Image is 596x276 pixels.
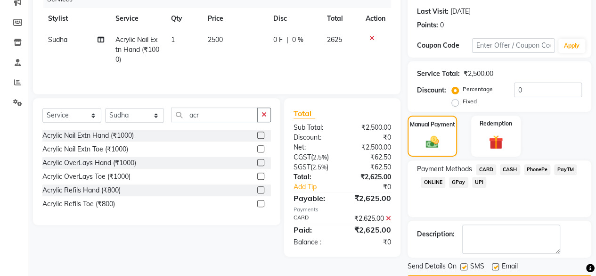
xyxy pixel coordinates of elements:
[286,182,351,192] a: Add Tip
[208,35,223,44] span: 2500
[464,69,493,79] div: ₹2,500.00
[554,164,577,175] span: PayTM
[421,177,445,188] span: ONLINE
[410,120,455,129] label: Manual Payment
[484,134,507,151] img: _gift.svg
[342,142,398,152] div: ₹2,500.00
[321,8,360,29] th: Total
[417,69,460,79] div: Service Total:
[558,39,585,53] button: Apply
[165,8,202,29] th: Qty
[450,7,471,17] div: [DATE]
[502,261,518,273] span: Email
[472,177,487,188] span: UPI
[417,164,472,174] span: Payment Methods
[115,35,159,64] span: Acrylic Nail Extn Hand (₹1000)
[342,152,398,162] div: ₹62.50
[360,8,391,29] th: Action
[463,85,493,93] label: Percentage
[292,35,303,45] span: 0 %
[268,8,321,29] th: Disc
[417,41,472,50] div: Coupon Code
[171,108,258,122] input: Search or Scan
[286,172,343,182] div: Total:
[286,214,343,224] div: CARD
[42,199,115,209] div: Acrylic Refils Toe (₹800)
[408,261,457,273] span: Send Details On
[202,8,268,29] th: Price
[417,85,446,95] div: Discount:
[342,224,398,235] div: ₹2,625.00
[351,182,398,192] div: ₹0
[417,20,438,30] div: Points:
[313,153,327,161] span: 2.5%
[463,97,477,106] label: Fixed
[110,8,165,29] th: Service
[286,142,343,152] div: Net:
[440,20,444,30] div: 0
[286,237,343,247] div: Balance :
[286,224,343,235] div: Paid:
[42,172,131,182] div: Acrylic OverLays Toe (₹1000)
[48,35,67,44] span: Sudha
[294,206,391,214] div: Payments
[417,229,455,239] div: Description:
[286,35,288,45] span: |
[342,133,398,142] div: ₹0
[286,162,343,172] div: ( )
[294,153,311,161] span: CGST
[42,8,110,29] th: Stylist
[472,38,555,53] input: Enter Offer / Coupon Code
[449,177,468,188] span: GPay
[342,192,398,204] div: ₹2,625.00
[422,134,443,150] img: _cash.svg
[342,214,398,224] div: ₹2,625.00
[312,163,327,171] span: 2.5%
[327,35,342,44] span: 2625
[342,172,398,182] div: ₹2,625.00
[42,185,121,195] div: Acrylic Refils Hand (₹800)
[417,7,449,17] div: Last Visit:
[42,131,134,141] div: Acrylic Nail Extn Hand (₹1000)
[500,164,520,175] span: CASH
[470,261,484,273] span: SMS
[342,123,398,133] div: ₹2,500.00
[342,237,398,247] div: ₹0
[294,109,315,118] span: Total
[42,144,128,154] div: Acrylic Nail Extn Toe (₹1000)
[286,123,343,133] div: Sub Total:
[342,162,398,172] div: ₹62.50
[286,152,343,162] div: ( )
[42,158,136,168] div: Acrylic OverLays Hand (₹1000)
[476,164,496,175] span: CARD
[524,164,551,175] span: PhonePe
[294,163,310,171] span: SGST
[273,35,283,45] span: 0 F
[286,133,343,142] div: Discount:
[286,192,343,204] div: Payable:
[480,119,512,128] label: Redemption
[171,35,175,44] span: 1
